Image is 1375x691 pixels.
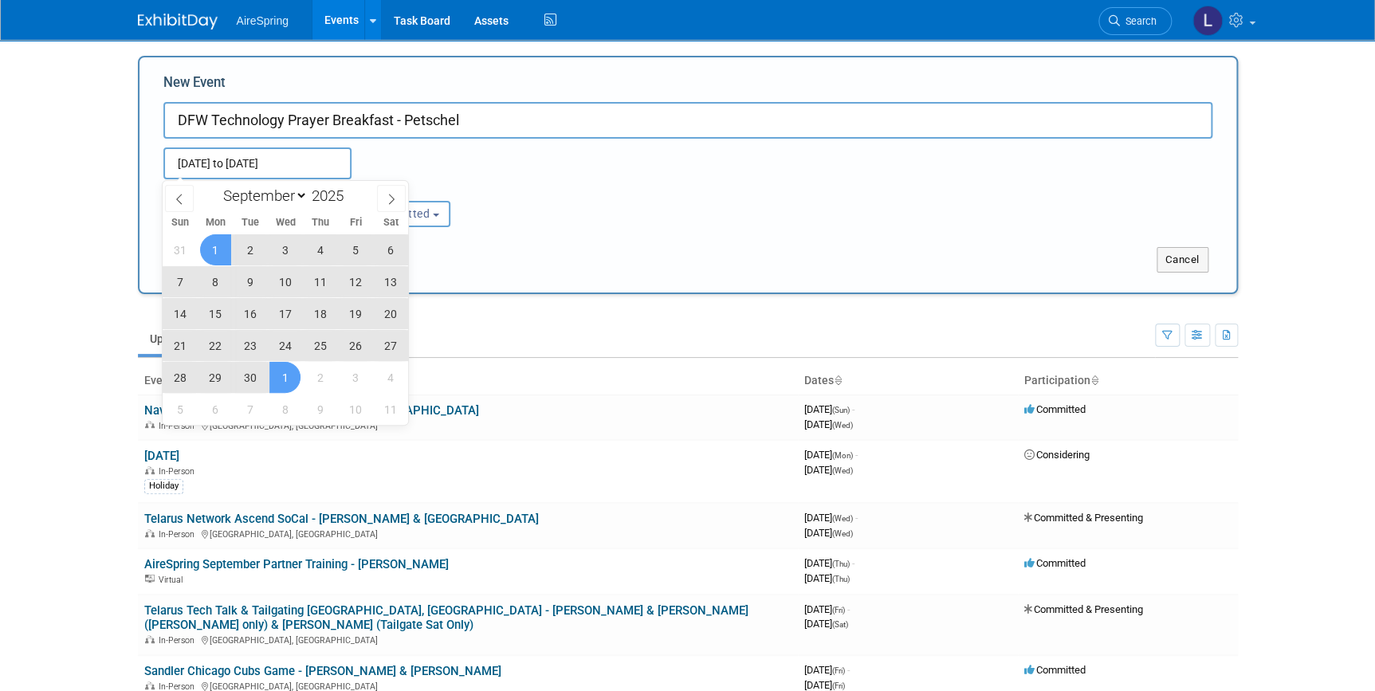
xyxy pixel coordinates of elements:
div: Holiday [144,479,183,493]
a: Sandler Chicago Cubs Game - [PERSON_NAME] & [PERSON_NAME] [144,664,501,678]
span: - [855,449,858,461]
span: September 3, 2025 [269,234,301,265]
span: September 16, 2025 [235,298,266,329]
span: September 11, 2025 [304,266,336,297]
div: Participation: [342,179,497,200]
img: In-Person Event [145,529,155,537]
img: Virtual Event [145,575,155,583]
span: Wed [268,218,303,228]
span: September 22, 2025 [200,330,231,361]
span: October 6, 2025 [200,394,231,425]
span: September 9, 2025 [235,266,266,297]
span: [DATE] [804,618,848,630]
span: In-Person [159,635,199,646]
span: Mon [198,218,233,228]
div: [GEOGRAPHIC_DATA], [GEOGRAPHIC_DATA] [144,418,792,431]
span: September 17, 2025 [269,298,301,329]
input: Name of Trade Show / Conference [163,102,1212,139]
span: September 28, 2025 [165,362,196,393]
span: Virtual [159,575,187,585]
a: [DATE] [144,449,179,463]
span: September 10, 2025 [269,266,301,297]
a: Navigate 25 (Alianza) - SLC - Seelaender, [GEOGRAPHIC_DATA] [144,403,479,418]
span: October 10, 2025 [340,394,371,425]
span: Sat [373,218,408,228]
th: Participation [1018,367,1238,395]
a: Telarus Network Ascend SoCal - [PERSON_NAME] & [GEOGRAPHIC_DATA] [144,512,539,526]
span: Sun [163,218,198,228]
span: [DATE] [804,572,850,584]
span: [DATE] [804,557,854,569]
span: Fri [338,218,373,228]
select: Month [216,186,308,206]
span: AireSpring [237,14,289,27]
span: - [847,603,850,615]
span: September 27, 2025 [375,330,406,361]
span: In-Person [159,421,199,431]
a: Telarus Tech Talk & Tailgating [GEOGRAPHIC_DATA], [GEOGRAPHIC_DATA] - [PERSON_NAME] & [PERSON_NAM... [144,603,748,633]
span: - [847,664,850,676]
span: (Fri) [832,606,845,614]
span: Committed [1024,557,1086,569]
span: [DATE] [804,449,858,461]
span: - [855,512,858,524]
span: September 19, 2025 [340,298,371,329]
span: September 14, 2025 [165,298,196,329]
span: October 7, 2025 [235,394,266,425]
span: September 12, 2025 [340,266,371,297]
span: October 9, 2025 [304,394,336,425]
span: [DATE] [804,512,858,524]
span: September 24, 2025 [269,330,301,361]
span: (Thu) [832,575,850,583]
span: [DATE] [804,403,854,415]
input: Start Date - End Date [163,147,352,179]
img: In-Person Event [145,421,155,429]
span: October 2, 2025 [304,362,336,393]
span: (Wed) [832,514,853,523]
input: Year [308,186,356,205]
img: ExhibitDay [138,14,218,29]
span: (Sun) [832,406,850,414]
span: (Sat) [832,620,848,629]
span: October 11, 2025 [375,394,406,425]
span: - [852,557,854,569]
th: Event [138,367,798,395]
span: Committed [1024,664,1086,676]
span: [DATE] [804,418,853,430]
span: [DATE] [804,664,850,676]
img: In-Person Event [145,635,155,643]
span: Tue [233,218,268,228]
span: September 15, 2025 [200,298,231,329]
span: September 4, 2025 [304,234,336,265]
span: [DATE] [804,527,853,539]
span: (Fri) [832,666,845,675]
span: September 6, 2025 [375,234,406,265]
img: In-Person Event [145,466,155,474]
img: Lisa Chow [1192,6,1223,36]
span: October 3, 2025 [340,362,371,393]
span: (Thu) [832,559,850,568]
span: Committed & Presenting [1024,603,1143,615]
span: In-Person [159,529,199,540]
span: (Wed) [832,421,853,430]
div: [GEOGRAPHIC_DATA], [GEOGRAPHIC_DATA] [144,527,792,540]
span: September 8, 2025 [200,266,231,297]
span: September 20, 2025 [375,298,406,329]
span: (Wed) [832,466,853,475]
span: - [852,403,854,415]
span: (Wed) [832,529,853,538]
span: August 31, 2025 [165,234,196,265]
span: September 2, 2025 [235,234,266,265]
img: In-Person Event [145,681,155,689]
span: Search [1120,15,1157,27]
span: [DATE] [804,603,850,615]
span: (Fri) [832,681,845,690]
span: September 18, 2025 [304,298,336,329]
div: Attendance / Format: [163,179,318,200]
div: [GEOGRAPHIC_DATA], [GEOGRAPHIC_DATA] [144,633,792,646]
span: (Mon) [832,451,853,460]
span: [DATE] [804,679,845,691]
a: AireSpring September Partner Training - [PERSON_NAME] [144,557,449,571]
span: [DATE] [804,464,853,476]
span: Considering [1024,449,1090,461]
